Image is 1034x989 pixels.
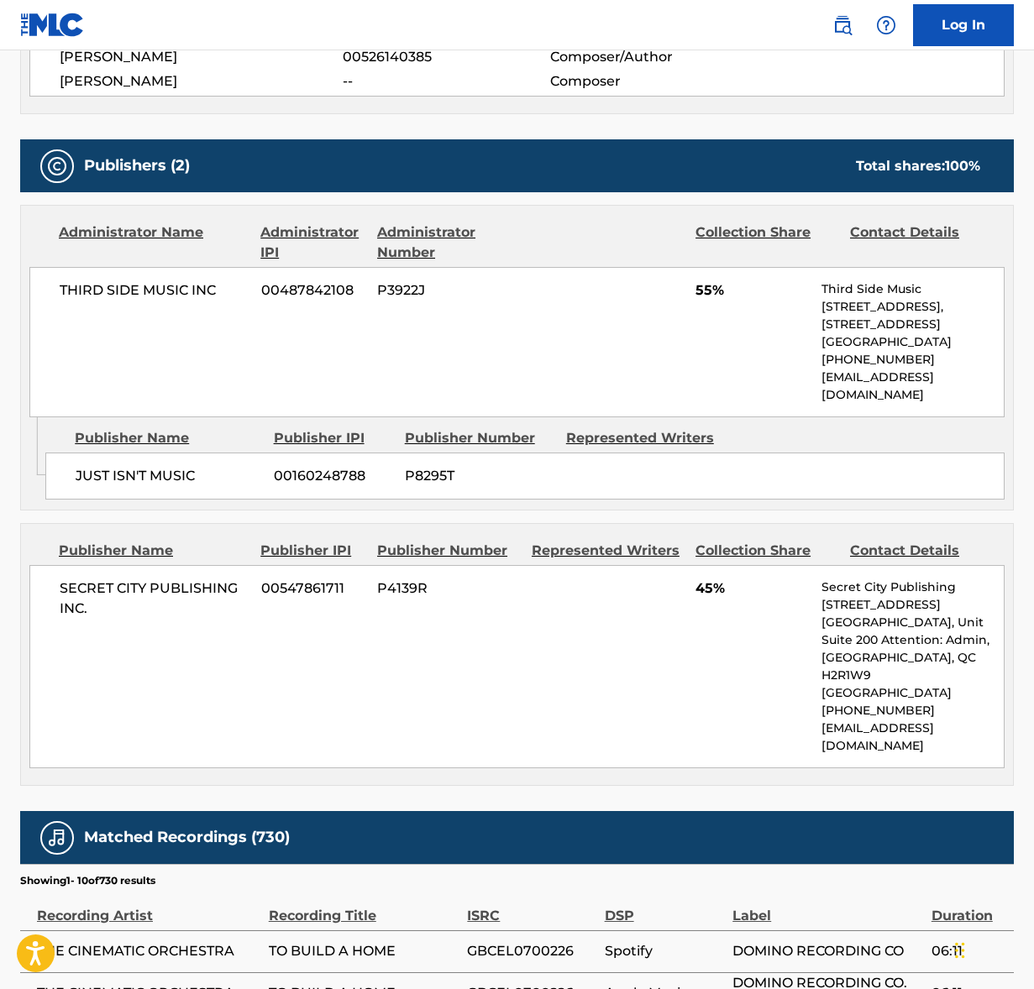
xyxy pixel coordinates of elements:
[695,541,837,561] div: Collection Share
[550,47,739,67] span: Composer/Author
[343,47,550,67] span: 00526140385
[821,298,1004,316] p: [STREET_ADDRESS],
[377,578,519,599] span: P4139R
[260,222,365,263] div: Administrator IPI
[821,351,1004,369] p: [PHONE_NUMBER]
[260,541,365,561] div: Publisher IPI
[856,156,980,176] div: Total shares:
[821,316,1004,333] p: [STREET_ADDRESS]
[850,541,992,561] div: Contact Details
[60,578,249,619] span: SECRET CITY PUBLISHING INC.
[269,941,459,961] span: TO BUILD A HOME
[550,71,739,92] span: Composer
[261,280,365,301] span: 00487842108
[75,428,260,448] div: Publisher Name
[405,466,554,486] span: P8295T
[532,541,683,561] div: Represented Writers
[377,222,519,263] div: Administrator Number
[269,888,459,926] div: Recording Title
[821,369,1004,404] p: [EMAIL_ADDRESS][DOMAIN_NAME]
[821,280,1004,298] p: Third Side Music
[274,466,392,486] span: 00160248788
[60,280,249,301] span: THIRD SIDE MUSIC INC
[821,649,1004,684] p: [GEOGRAPHIC_DATA], QC H2R1W9
[850,222,992,263] div: Contact Details
[377,541,519,561] div: Publisher Number
[821,702,1004,720] p: [PHONE_NUMBER]
[695,222,837,263] div: Collection Share
[869,8,903,42] div: Help
[47,828,67,848] img: Matched Recordings
[20,873,155,888] p: Showing 1 - 10 of 730 results
[84,156,190,175] h5: Publishers (2)
[261,578,365,599] span: 00547861711
[821,684,1004,702] p: [GEOGRAPHIC_DATA]
[832,15,853,35] img: search
[76,466,261,486] span: JUST ISN'T MUSIC
[405,428,554,448] div: Publisher Number
[605,888,725,926] div: DSP
[20,13,85,37] img: MLC Logo
[932,941,1005,961] span: 06:11
[913,4,1014,46] a: Log In
[695,578,809,599] span: 45%
[821,578,1004,596] p: Secret City Publishing
[274,428,392,448] div: Publisher IPI
[932,888,1005,926] div: Duration
[605,941,725,961] span: Spotify
[59,222,248,263] div: Administrator Name
[84,828,290,847] h5: Matched Recordings (730)
[343,71,550,92] span: --
[826,8,859,42] a: Public Search
[60,47,343,67] span: [PERSON_NAME]
[950,908,1034,989] iframe: Chat Widget
[955,925,965,976] div: Drag
[732,888,923,926] div: Label
[377,280,519,301] span: P3922J
[876,15,896,35] img: help
[695,280,809,301] span: 55%
[945,158,980,174] span: 100 %
[566,428,715,448] div: Represented Writers
[47,156,67,176] img: Publishers
[467,888,596,926] div: ISRC
[60,71,343,92] span: [PERSON_NAME]
[59,541,248,561] div: Publisher Name
[821,333,1004,351] p: [GEOGRAPHIC_DATA]
[37,888,260,926] div: Recording Artist
[37,941,260,961] span: THE CINEMATIC ORCHESTRA
[467,941,596,961] span: GBCEL0700226
[821,596,1004,649] p: [STREET_ADDRESS] [GEOGRAPHIC_DATA], Unit Suite 200 Attention: Admin,
[821,720,1004,755] p: [EMAIL_ADDRESS][DOMAIN_NAME]
[732,941,923,961] span: DOMINO RECORDING CO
